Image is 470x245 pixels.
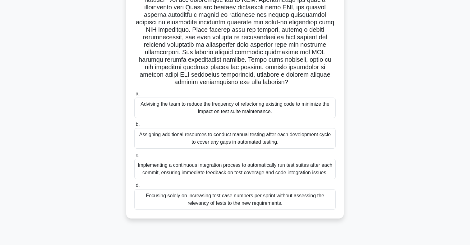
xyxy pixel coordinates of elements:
[136,91,140,96] span: a.
[136,152,139,157] span: c.
[136,183,140,188] span: d.
[134,189,336,210] div: Focusing solely on increasing test case numbers per sprint without assessing the relevancy of tes...
[134,128,336,149] div: Assigning additional resources to conduct manual testing after each development cycle to cover an...
[134,159,336,179] div: Implementing a continuous integration process to automatically run test suites after each commit,...
[134,98,336,118] div: Advising the team to reduce the frequency of refactoring existing code to minimize the impact on ...
[136,122,140,127] span: b.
